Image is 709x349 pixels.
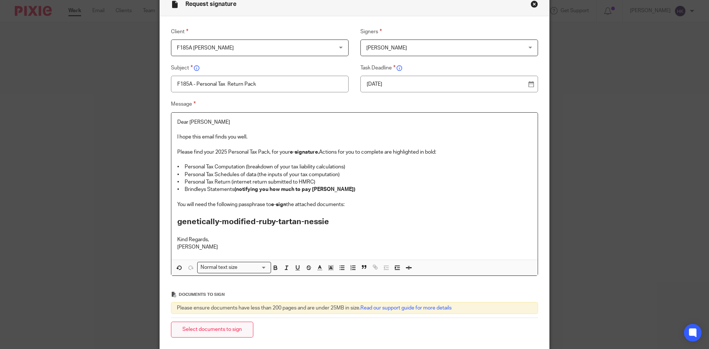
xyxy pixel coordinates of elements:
p: Dear [PERSON_NAME] [177,119,532,126]
input: Search for option [240,264,267,271]
p: I hope this email finds you well. [177,133,532,141]
p: [DATE] [367,81,526,88]
button: Select documents to sign [171,322,253,338]
input: Insert subject [171,76,349,92]
p: • Personal Tax Computation (breakdown of your tax liability calculations) [177,163,532,171]
label: Client [171,27,349,36]
span: Documents to sign [179,292,225,297]
p: Please find your 2025 Personal Tax Pack, for your Actions for you to complete are highlighted in ... [177,148,532,156]
p: • Personal Tax Return (internet return submitted to HMRC) [177,178,532,186]
span: Request signature [185,1,236,7]
p: [PERSON_NAME] [177,243,532,251]
a: Read our support guide for more details [360,305,452,311]
div: Search for option [197,262,271,273]
p: • Personal Tax Schedules of data (the inputs of your tax computation) [177,171,532,178]
strong: e-signature. [290,150,319,155]
strong: (notifying you how much to pay [PERSON_NAME]) [234,187,355,192]
span: [PERSON_NAME] [366,45,407,51]
label: Signers [360,27,538,36]
span: F185A [PERSON_NAME] [177,45,234,51]
label: Message [171,100,538,109]
strong: e-sign [271,202,286,207]
button: Close modal [531,0,538,8]
p: • Brindleys Statements [177,186,532,193]
span: Task Deadline [360,65,395,71]
p: Kind Regards, [177,236,532,243]
span: Normal text size [199,264,239,271]
p: You will need the following passphrase to the attached documents: [177,201,532,208]
div: Please ensure documents have less than 200 pages and are under 25MB in size. [171,302,538,314]
span: Subject [171,65,193,71]
strong: genetically-modified-ruby-tartan-nessie [177,218,329,226]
